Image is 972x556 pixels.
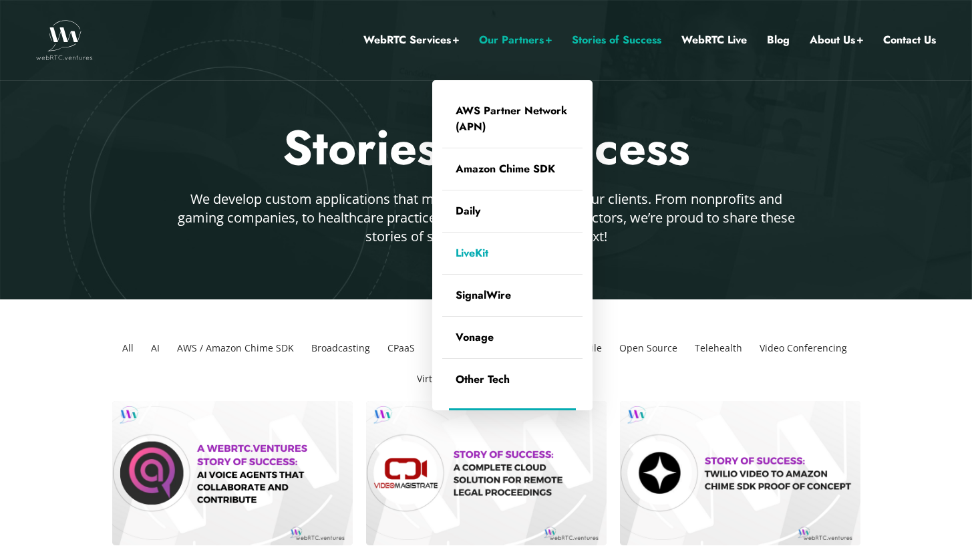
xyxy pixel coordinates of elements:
[174,190,799,246] p: We develop custom applications that meet the unique needs of our clients. From nonprofits and gam...
[479,31,552,49] a: Our Partners
[427,333,509,364] li: Contact Centers
[442,275,583,316] a: SignalWire
[442,359,583,400] a: Other Tech
[117,333,139,364] li: All
[689,333,748,364] li: Telehealth
[442,190,583,232] a: Daily
[810,31,863,49] a: About Us
[442,317,583,358] a: Vonage
[363,31,459,49] a: WebRTC Services
[96,117,877,180] h2: Stories of Success
[382,333,420,364] li: CPaaS
[146,333,165,364] li: AI
[442,148,583,190] a: Amazon Chime SDK
[754,333,852,364] li: Video Conferencing
[614,333,683,364] li: Open Source
[442,90,583,148] a: AWS Partner Network (APN)
[412,364,514,394] li: Virtual Collaboration
[36,20,93,60] img: WebRTC.ventures
[172,333,299,364] li: AWS / Amazon Chime SDK
[306,333,375,364] li: Broadcasting
[442,233,583,274] a: LiveKit
[767,31,790,49] a: Blog
[883,31,936,49] a: Contact Us
[572,31,661,49] a: Stories of Success
[681,31,747,49] a: WebRTC Live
